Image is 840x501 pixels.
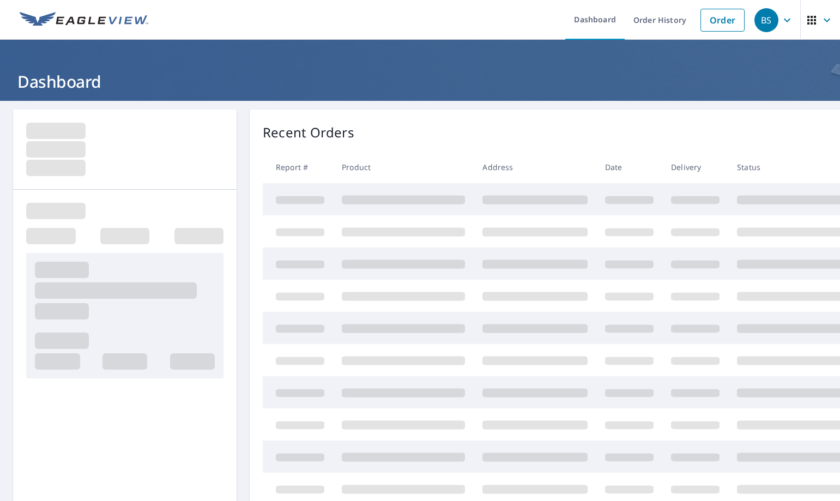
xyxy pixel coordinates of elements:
a: Order [700,9,745,32]
th: Report # [263,151,333,183]
h1: Dashboard [13,70,827,93]
img: EV Logo [20,12,148,28]
th: Address [474,151,596,183]
th: Date [596,151,662,183]
div: BS [754,8,778,32]
th: Product [333,151,474,183]
p: Recent Orders [263,123,354,142]
th: Delivery [662,151,728,183]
